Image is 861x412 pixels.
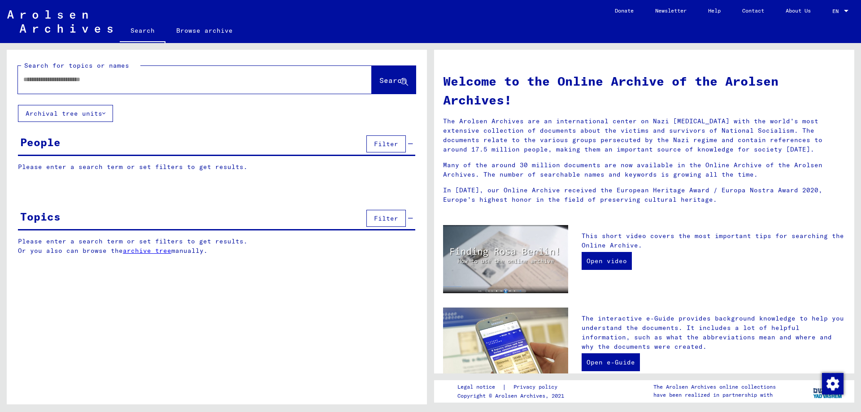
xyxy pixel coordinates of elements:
[7,10,113,33] img: Arolsen_neg.svg
[582,252,632,270] a: Open video
[822,373,843,394] div: Change consent
[457,382,568,392] div: |
[24,61,129,69] mat-label: Search for topics or names
[443,72,845,109] h1: Welcome to the Online Archive of the Arolsen Archives!
[443,160,845,179] p: Many of the around 30 million documents are now available in the Online Archive of the Arolsen Ar...
[123,247,171,255] a: archive tree
[582,231,845,250] p: This short video covers the most important tips for searching the Online Archive.
[582,314,845,351] p: The interactive e-Guide provides background knowledge to help you understand the documents. It in...
[366,210,406,227] button: Filter
[120,20,165,43] a: Search
[822,373,844,395] img: Change consent
[20,134,61,150] div: People
[165,20,244,41] a: Browse archive
[832,8,842,14] span: EN
[18,162,415,172] p: Please enter a search term or set filters to get results.
[372,66,416,94] button: Search
[457,382,502,392] a: Legal notice
[374,214,398,222] span: Filter
[443,186,845,204] p: In [DATE], our Online Archive received the European Heritage Award / Europa Nostra Award 2020, Eu...
[443,308,568,391] img: eguide.jpg
[457,392,568,400] p: Copyright © Arolsen Archives, 2021
[379,76,406,85] span: Search
[443,117,845,154] p: The Arolsen Archives are an international center on Nazi [MEDICAL_DATA] with the world’s most ext...
[582,353,640,371] a: Open e-Guide
[443,225,568,293] img: video.jpg
[653,383,776,391] p: The Arolsen Archives online collections
[20,208,61,225] div: Topics
[506,382,568,392] a: Privacy policy
[374,140,398,148] span: Filter
[18,237,416,256] p: Please enter a search term or set filters to get results. Or you also can browse the manually.
[811,380,845,402] img: yv_logo.png
[653,391,776,399] p: have been realized in partnership with
[18,105,113,122] button: Archival tree units
[366,135,406,152] button: Filter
